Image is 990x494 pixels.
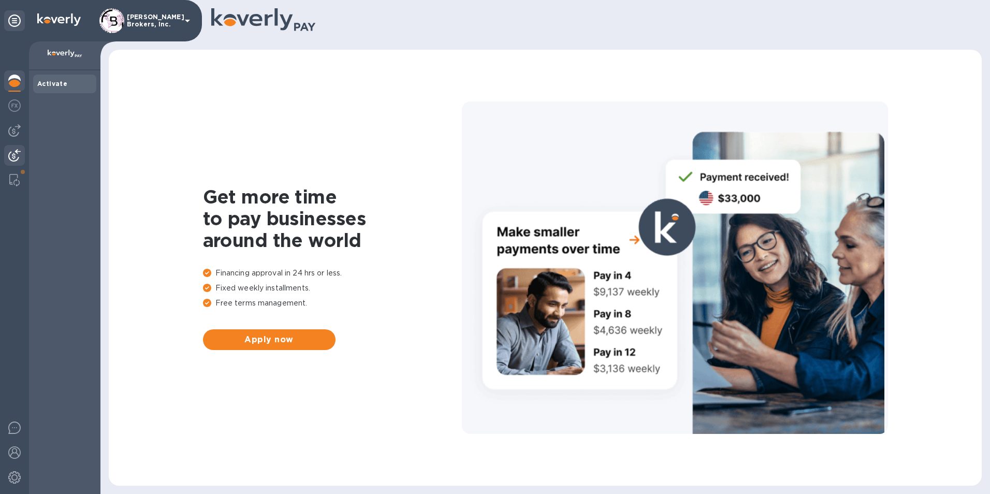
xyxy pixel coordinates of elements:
span: Apply now [211,333,327,346]
img: Foreign exchange [8,99,21,112]
p: [PERSON_NAME] Brokers, Inc. [127,13,179,28]
p: Free terms management. [203,298,462,309]
button: Apply now [203,329,336,350]
div: Unpin categories [4,10,25,31]
b: Activate [37,80,67,88]
img: Logo [37,13,81,26]
h1: Get more time to pay businesses around the world [203,186,462,251]
p: Fixed weekly installments. [203,283,462,294]
p: Financing approval in 24 hrs or less. [203,268,462,279]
